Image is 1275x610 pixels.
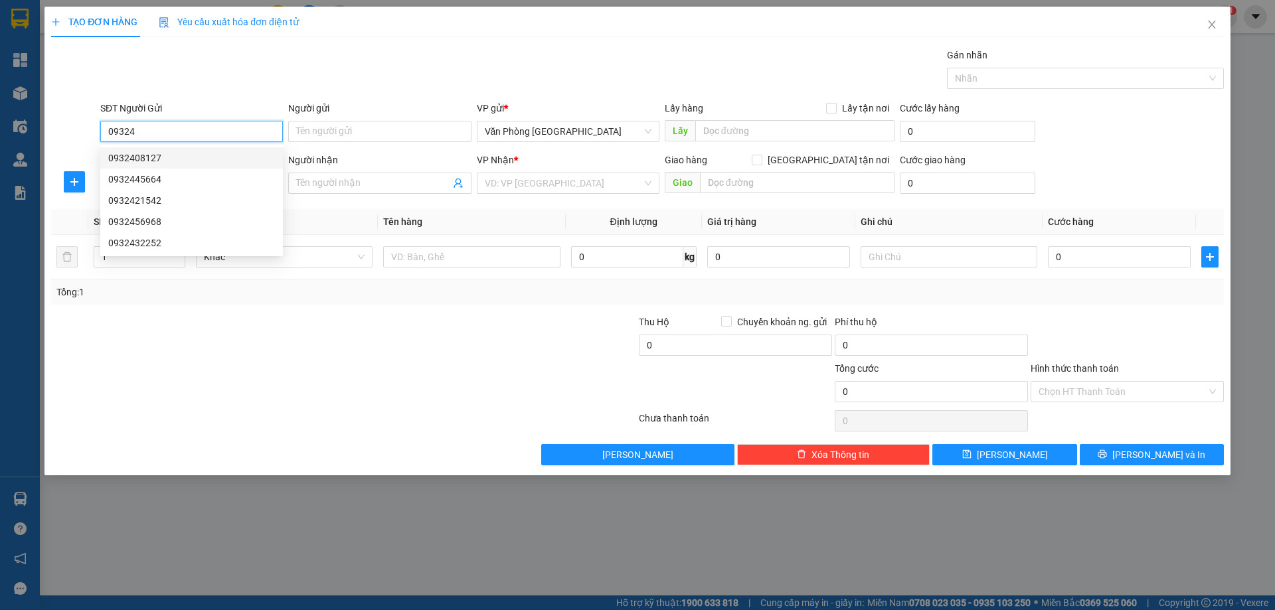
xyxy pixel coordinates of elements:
[737,444,930,465] button: deleteXóa Thông tin
[453,178,464,189] span: user-add
[837,101,894,115] span: Lấy tận nơi
[94,216,104,227] span: SL
[288,153,471,167] div: Người nhận
[707,216,756,227] span: Giá trị hàng
[861,246,1037,267] input: Ghi Chú
[477,101,659,115] div: VP gửi
[64,171,85,192] button: plus
[665,120,695,141] span: Lấy
[900,103,960,114] label: Cước lấy hàng
[1080,444,1224,465] button: printer[PERSON_NAME] và In
[204,247,365,267] span: Khác
[1193,7,1231,44] button: Close
[977,447,1048,462] span: [PERSON_NAME]
[1207,19,1217,30] span: close
[962,449,972,460] span: save
[1201,246,1219,267] button: plus
[932,444,1076,465] button: save[PERSON_NAME]
[100,169,283,190] div: 0932445664
[900,173,1035,194] input: Cước giao hàng
[900,155,966,165] label: Cước giao hàng
[477,155,514,165] span: VP Nhận
[637,411,833,434] div: Chưa thanh toán
[383,246,560,267] input: VD: Bàn, Ghế
[100,190,283,211] div: 0932421542
[100,101,283,115] div: SĐT Người Gửi
[732,315,832,329] span: Chuyển khoản ng. gửi
[811,447,869,462] span: Xóa Thông tin
[159,17,299,27] span: Yêu cầu xuất hóa đơn điện tử
[51,17,60,27] span: plus
[51,17,137,27] span: TẠO ĐƠN HÀNG
[900,121,1035,142] input: Cước lấy hàng
[100,232,283,254] div: 0932432252
[100,211,283,232] div: 0932456968
[108,193,275,208] div: 0932421542
[707,246,850,267] input: 0
[108,151,275,165] div: 0932408127
[108,172,275,187] div: 0932445664
[485,121,651,141] span: Văn Phòng Đà Nẵng
[1048,216,1094,227] span: Cước hàng
[835,363,879,374] span: Tổng cước
[1202,252,1218,262] span: plus
[1031,363,1119,374] label: Hình thức thanh toán
[108,236,275,250] div: 0932432252
[855,209,1043,235] th: Ghi chú
[56,285,492,299] div: Tổng: 1
[665,103,703,114] span: Lấy hàng
[64,177,84,187] span: plus
[1098,449,1107,460] span: printer
[100,147,283,169] div: 0932408127
[835,315,1028,335] div: Phí thu hộ
[683,246,697,267] span: kg
[762,153,894,167] span: [GEOGRAPHIC_DATA] tận nơi
[108,214,275,229] div: 0932456968
[159,17,169,28] img: icon
[695,120,894,141] input: Dọc đường
[602,447,673,462] span: [PERSON_NAME]
[541,444,734,465] button: [PERSON_NAME]
[610,216,657,227] span: Định lượng
[665,155,707,165] span: Giao hàng
[288,101,471,115] div: Người gửi
[947,50,987,60] label: Gán nhãn
[639,317,669,327] span: Thu Hộ
[797,449,806,460] span: delete
[383,216,422,227] span: Tên hàng
[56,246,78,267] button: delete
[1112,447,1205,462] span: [PERSON_NAME] và In
[700,172,894,193] input: Dọc đường
[665,172,700,193] span: Giao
